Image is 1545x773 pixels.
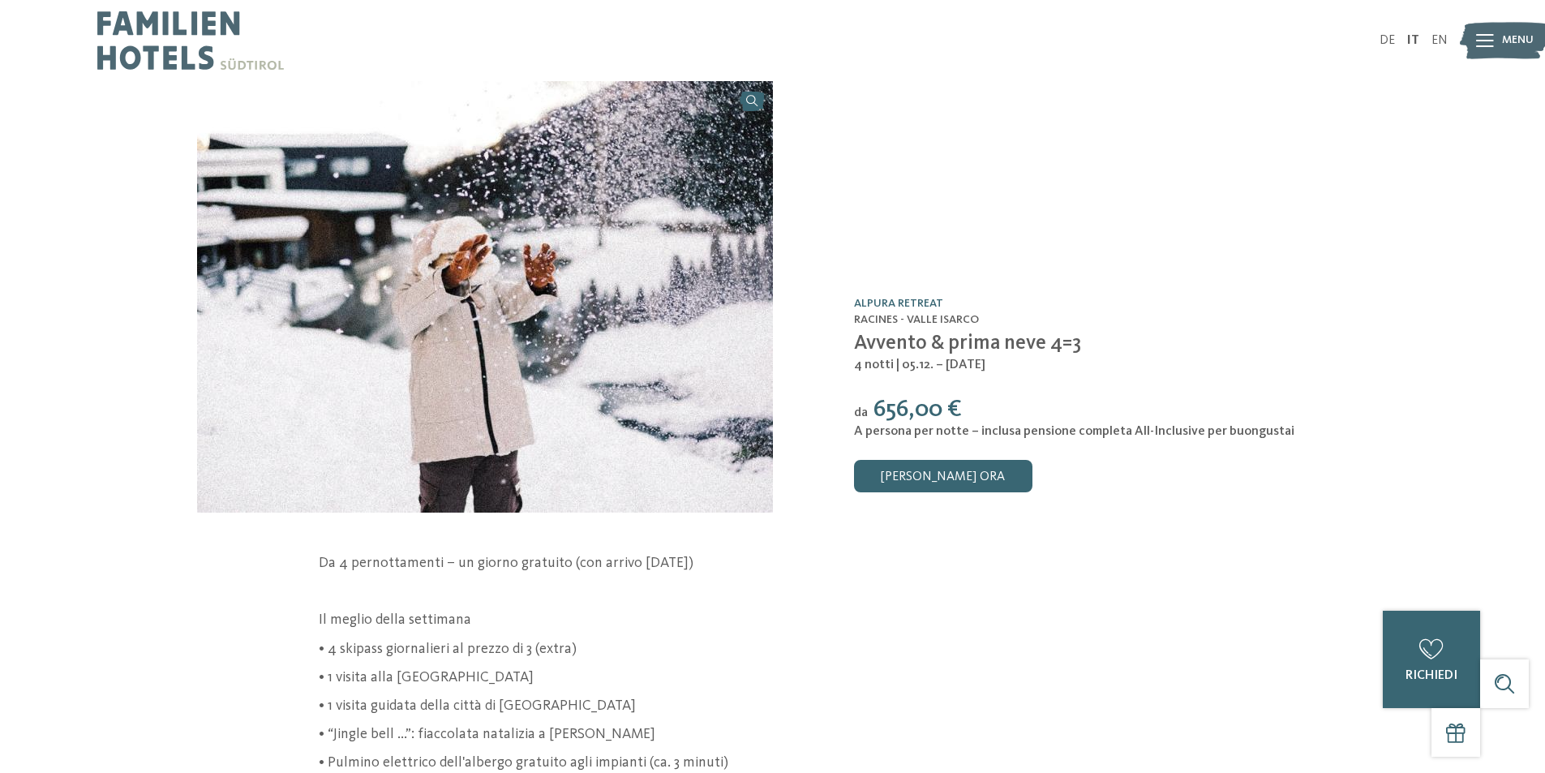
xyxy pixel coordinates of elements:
[319,753,1227,773] p: • Pulmino elettrico dell'albergo gratuito agli impianti (ca. 3 minuti)
[854,298,943,309] a: Alpura Retreat
[319,639,1227,659] p: • 4 skipass giornalieri al prezzo di 3 (extra)
[1383,611,1480,708] a: richiedi
[319,610,1227,630] p: Il meglio della settimana
[319,668,1227,688] p: • 1 visita alla [GEOGRAPHIC_DATA]
[1380,34,1395,47] a: DE
[1431,34,1448,47] a: EN
[854,406,868,419] span: da
[197,81,773,513] img: Avvento & prima neve 4=3
[854,314,979,325] span: Racines - Valle Isarco
[854,333,1081,354] span: Avvento & prima neve 4=3
[319,696,1227,716] p: • 1 visita guidata della città di [GEOGRAPHIC_DATA]
[873,397,962,422] span: 656,00 €
[319,724,1227,745] p: • “Jingle bell ...”: fiaccolata natalizia a [PERSON_NAME]
[854,359,894,371] span: 4 notti
[854,425,1294,438] span: A persona per notte – inclusa pensione completa All-Inclusive per buongustai
[1406,669,1457,682] span: richiedi
[1502,32,1534,49] span: Menu
[319,553,1227,573] p: Da 4 pernottamenti – un giorno gratuito (con arrivo [DATE])
[854,460,1032,492] a: [PERSON_NAME] ora
[1407,34,1419,47] a: IT
[895,359,985,371] span: | 05.12. – [DATE]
